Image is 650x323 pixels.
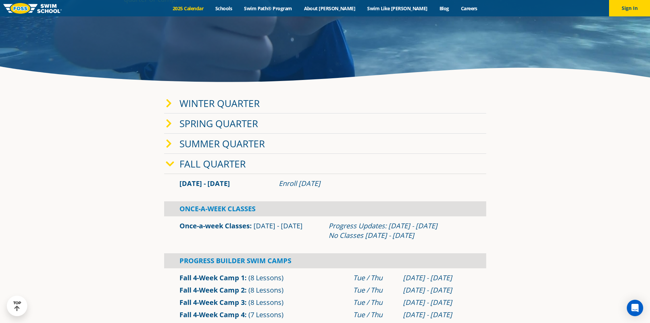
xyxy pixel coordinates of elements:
[353,285,396,295] div: Tue / Thu
[179,97,260,110] a: Winter Quarter
[210,5,238,12] a: Schools
[403,273,471,283] div: [DATE] - [DATE]
[3,3,62,14] img: FOSS Swim School Logo
[353,298,396,307] div: Tue / Thu
[179,221,250,230] a: Once-a-week Classes
[164,253,486,268] div: Progress Builder Swim Camps
[353,273,396,283] div: Tue / Thu
[627,300,643,316] div: Open Intercom Messenger
[403,285,471,295] div: [DATE] - [DATE]
[455,5,483,12] a: Careers
[179,117,258,130] a: Spring Quarter
[248,298,284,307] span: (8 Lessons)
[179,298,245,307] a: Fall 4-Week Camp 3
[248,273,284,282] span: (8 Lessons)
[279,179,471,188] div: Enroll [DATE]
[179,310,245,319] a: Fall 4-Week Camp 4
[254,221,303,230] span: [DATE] - [DATE]
[329,221,471,240] div: Progress Updates: [DATE] - [DATE] No Classes [DATE] - [DATE]
[248,285,284,295] span: (8 Lessons)
[164,201,486,216] div: Once-A-Week Classes
[361,5,434,12] a: Swim Like [PERSON_NAME]
[179,157,246,170] a: Fall Quarter
[298,5,361,12] a: About [PERSON_NAME]
[179,179,230,188] span: [DATE] - [DATE]
[248,310,284,319] span: (7 Lessons)
[179,137,265,150] a: Summer Quarter
[13,301,21,311] div: TOP
[179,273,245,282] a: Fall 4-Week Camp 1
[179,285,245,295] a: Fall 4-Week Camp 2
[403,298,471,307] div: [DATE] - [DATE]
[353,310,396,320] div: Tue / Thu
[433,5,455,12] a: Blog
[403,310,471,320] div: [DATE] - [DATE]
[167,5,210,12] a: 2025 Calendar
[238,5,298,12] a: Swim Path® Program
